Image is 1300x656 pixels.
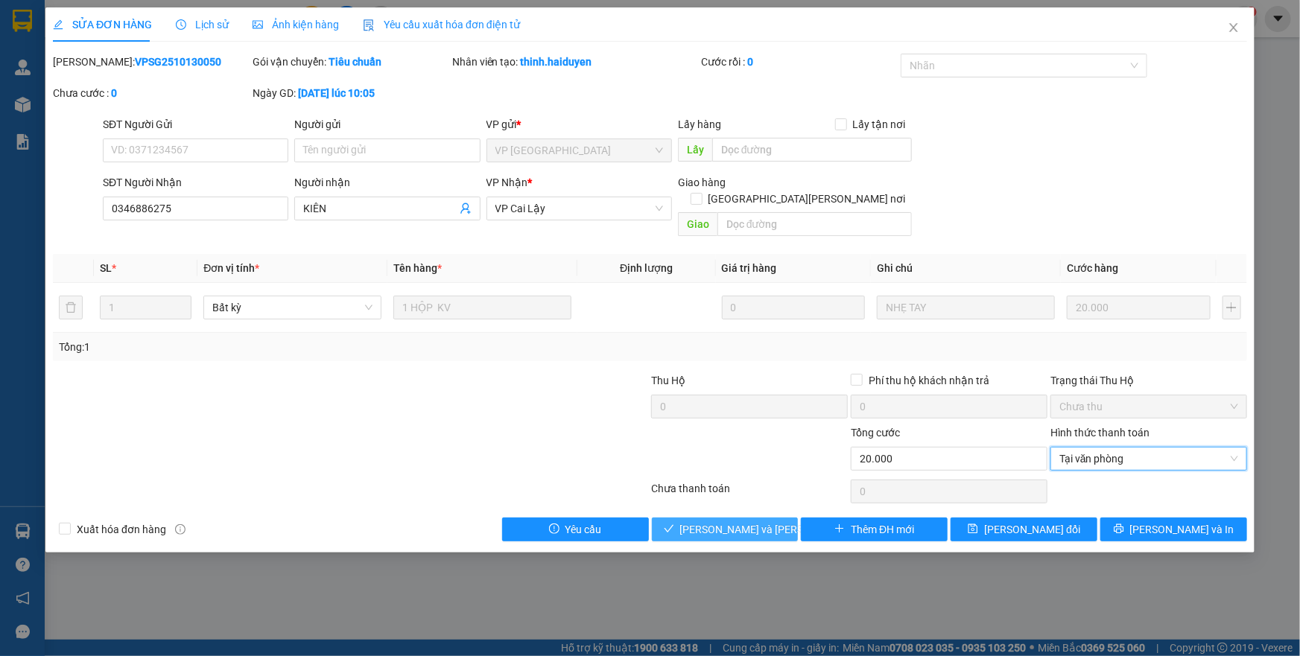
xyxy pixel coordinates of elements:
[103,116,288,133] div: SĐT Người Gửi
[495,139,663,162] span: VP Sài Gòn
[486,116,672,133] div: VP gửi
[502,518,649,541] button: exclamation-circleYêu cầu
[565,521,602,538] span: Yêu cầu
[678,176,726,188] span: Giao hàng
[1067,296,1211,319] input: 0
[651,375,685,386] span: Thu Hộ
[1223,296,1241,319] button: plus
[678,118,721,130] span: Lấy hàng
[877,296,1055,319] input: Ghi Chú
[1130,521,1234,538] span: [PERSON_NAME] và In
[722,296,866,319] input: 0
[549,523,559,535] span: exclamation-circle
[1059,395,1238,418] span: Chưa thu
[703,191,912,207] span: [GEOGRAPHIC_DATA][PERSON_NAME] nơi
[294,174,480,191] div: Người nhận
[53,19,63,30] span: edit
[863,372,995,389] span: Phí thu hộ khách nhận trả
[747,56,753,68] b: 0
[680,521,881,538] span: [PERSON_NAME] và [PERSON_NAME] hàng
[363,19,375,31] img: icon
[1050,372,1247,389] div: Trạng thái Thu Hộ
[53,54,250,70] div: [PERSON_NAME]:
[203,262,259,274] span: Đơn vị tính
[329,56,381,68] b: Tiêu chuẩn
[1050,427,1150,439] label: Hình thức thanh toán
[801,518,948,541] button: plusThêm ĐH mới
[53,19,152,31] span: SỬA ĐƠN HÀNG
[53,85,250,101] div: Chưa cước :
[253,54,449,70] div: Gói vận chuyển:
[253,19,339,31] span: Ảnh kiện hàng
[1100,518,1247,541] button: printer[PERSON_NAME] và In
[100,262,112,274] span: SL
[1114,523,1124,535] span: printer
[1067,262,1118,274] span: Cước hàng
[59,296,83,319] button: delete
[521,56,592,68] b: thinh.haiduyen
[712,138,912,162] input: Dọc đường
[175,524,186,535] span: info-circle
[678,138,712,162] span: Lấy
[294,116,480,133] div: Người gửi
[486,176,528,188] span: VP Nhận
[1059,448,1238,470] span: Tại văn phòng
[363,19,520,31] span: Yêu cầu xuất hóa đơn điện tử
[212,296,372,319] span: Bất kỳ
[678,212,717,236] span: Giao
[176,19,229,31] span: Lịch sử
[298,87,375,99] b: [DATE] lúc 10:05
[1213,7,1255,49] button: Close
[253,85,449,101] div: Ngày GD:
[460,203,472,214] span: user-add
[111,87,117,99] b: 0
[650,480,850,506] div: Chưa thanh toán
[717,212,912,236] input: Dọc đường
[253,19,263,30] span: picture
[1228,22,1240,34] span: close
[620,262,673,274] span: Định lượng
[452,54,699,70] div: Nhân viên tạo:
[847,116,912,133] span: Lấy tận nơi
[834,523,845,535] span: plus
[851,521,914,538] span: Thêm ĐH mới
[664,523,674,535] span: check
[984,521,1080,538] span: [PERSON_NAME] đổi
[652,518,799,541] button: check[PERSON_NAME] và [PERSON_NAME] hàng
[951,518,1097,541] button: save[PERSON_NAME] đổi
[393,296,571,319] input: VD: Bàn, Ghế
[103,174,288,191] div: SĐT Người Nhận
[701,54,898,70] div: Cước rồi :
[393,262,442,274] span: Tên hàng
[722,262,777,274] span: Giá trị hàng
[176,19,186,30] span: clock-circle
[135,56,221,68] b: VPSG2510130050
[851,427,900,439] span: Tổng cước
[871,254,1061,283] th: Ghi chú
[495,197,663,220] span: VP Cai Lậy
[59,339,502,355] div: Tổng: 1
[71,521,172,538] span: Xuất hóa đơn hàng
[968,523,978,535] span: save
